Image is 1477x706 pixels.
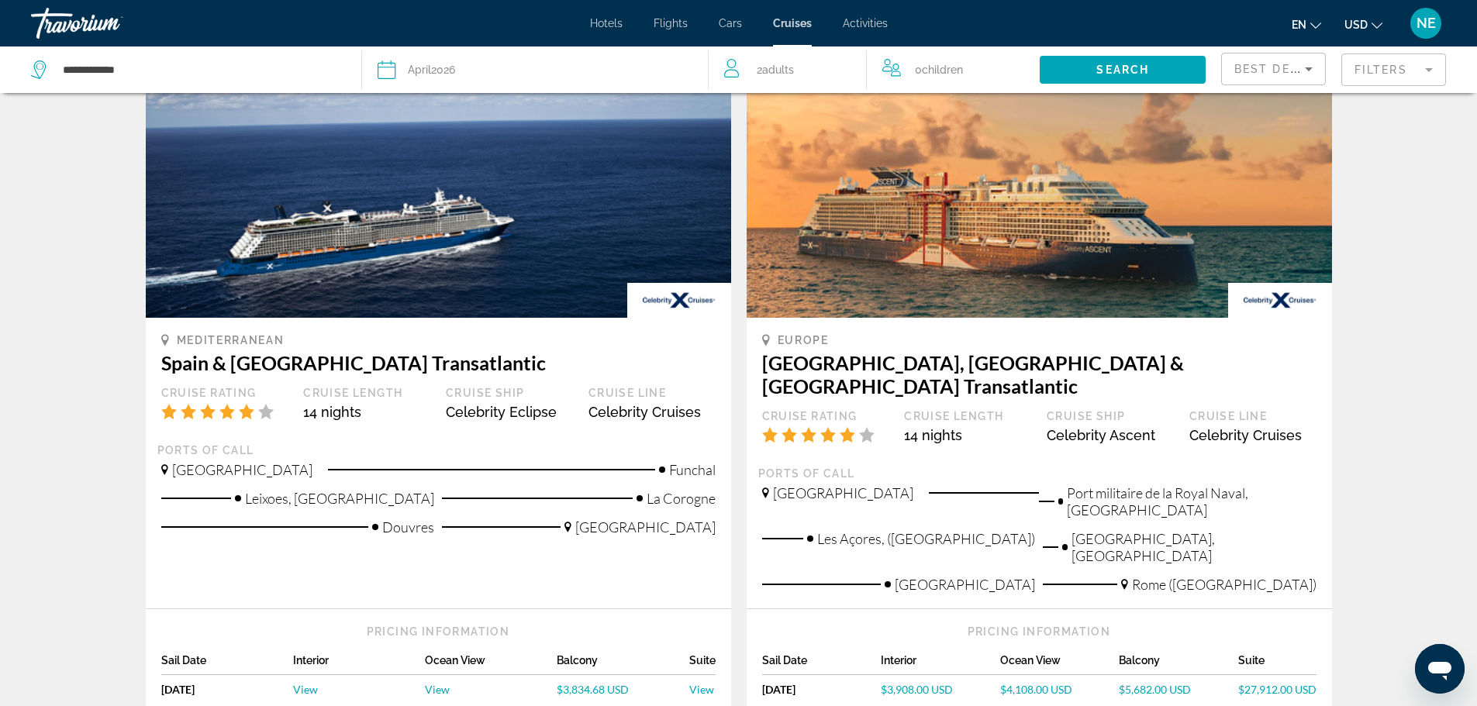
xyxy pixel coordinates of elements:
[881,654,1000,675] div: Interior
[758,467,1320,480] div: Ports of call
[293,654,425,675] div: Interior
[709,46,1040,93] button: Travelers: 2 adults, 0 children
[757,59,794,81] span: 2
[843,17,888,29] a: Activities
[557,683,688,696] a: $3,834.68 USD
[303,404,430,420] div: 14 nights
[1415,644,1465,694] iframe: Button to launch messaging window
[773,484,913,501] span: [GEOGRAPHIC_DATA]
[1040,56,1206,84] button: Search
[161,625,716,639] div: Pricing Information
[590,17,623,29] a: Hotels
[575,518,716,536] span: [GEOGRAPHIC_DATA]
[1341,53,1446,87] button: Filter
[161,683,293,696] div: [DATE]
[689,683,714,696] span: View
[1000,683,1120,696] a: $4,108.00 USD
[747,70,1332,318] img: 1642949626.png
[1072,530,1317,564] span: [GEOGRAPHIC_DATA], [GEOGRAPHIC_DATA]
[146,70,731,318] img: 1753292516.png
[161,654,293,675] div: Sail Date
[177,334,285,346] span: Mediterranean
[161,351,716,374] h3: Spain & [GEOGRAPHIC_DATA] Transatlantic
[1000,654,1120,675] div: Ocean View
[773,17,812,29] a: Cruises
[1096,64,1149,76] span: Search
[895,576,1035,593] span: [GEOGRAPHIC_DATA]
[588,404,716,420] div: Celebrity Cruises
[689,683,716,696] a: View
[1067,484,1316,518] span: Port militaire de la Royal Naval, [GEOGRAPHIC_DATA]
[408,59,455,81] div: 2026
[425,654,557,675] div: Ocean View
[1119,683,1191,696] span: $5,682.00 USD
[446,386,573,400] div: Cruise Ship
[557,683,629,696] span: $3,834.68 USD
[689,654,716,675] div: Suite
[1344,13,1382,36] button: Change currency
[1189,409,1317,423] div: Cruise Line
[1238,654,1317,675] div: Suite
[817,530,1035,547] span: Les Açores, ([GEOGRAPHIC_DATA])
[922,64,963,76] span: Children
[647,490,716,507] span: La Corogne
[1292,19,1306,31] span: en
[408,64,431,76] span: April
[669,461,716,478] span: Funchal
[425,683,450,696] span: View
[762,409,889,423] div: Cruise Rating
[446,404,573,420] div: Celebrity Eclipse
[161,386,288,400] div: Cruise Rating
[1000,683,1072,696] span: $4,108.00 USD
[293,683,425,696] a: View
[588,386,716,400] div: Cruise Line
[881,683,1000,696] a: $3,908.00 USD
[382,518,434,536] span: Douvres
[1234,63,1315,75] span: Best Deals
[762,654,882,675] div: Sail Date
[378,46,692,93] button: April2026
[904,409,1031,423] div: Cruise Length
[303,386,430,400] div: Cruise Length
[1047,409,1174,423] div: Cruise Ship
[778,334,829,346] span: Europe
[157,443,720,457] div: Ports of call
[1417,15,1436,31] span: NE
[1132,576,1317,593] span: Rome ([GEOGRAPHIC_DATA])
[1228,283,1332,318] img: celebritynew_resized.gif
[1189,427,1317,443] div: Celebrity Cruises
[172,461,312,478] span: [GEOGRAPHIC_DATA]
[1292,13,1321,36] button: Change language
[1047,427,1174,443] div: Celebrity Ascent
[627,283,731,318] img: celebritynew_resized.gif
[762,64,794,76] span: Adults
[425,683,557,696] a: View
[915,59,963,81] span: 0
[1344,19,1368,31] span: USD
[762,625,1317,639] div: Pricing Information
[1119,683,1238,696] a: $5,682.00 USD
[245,490,434,507] span: Leixoes, [GEOGRAPHIC_DATA]
[1238,683,1317,696] a: $27,912.00 USD
[557,654,688,675] div: Balcony
[654,17,688,29] a: Flights
[904,427,1031,443] div: 14 nights
[1234,60,1313,78] mat-select: Sort by
[719,17,742,29] a: Cars
[881,683,953,696] span: $3,908.00 USD
[1406,7,1446,40] button: User Menu
[762,351,1317,398] h3: [GEOGRAPHIC_DATA], [GEOGRAPHIC_DATA] & [GEOGRAPHIC_DATA] Transatlantic
[31,3,186,43] a: Travorium
[762,683,882,696] div: [DATE]
[293,683,318,696] span: View
[1119,654,1238,675] div: Balcony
